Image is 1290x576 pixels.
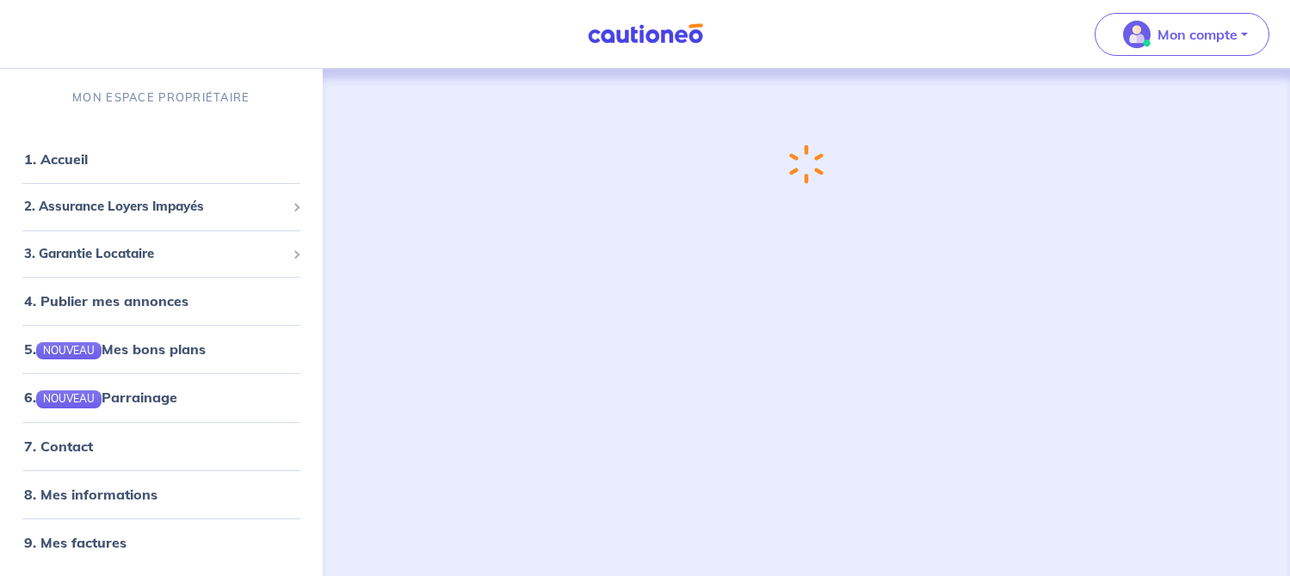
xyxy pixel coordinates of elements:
a: 5.NOUVEAUMes bons plans [24,340,206,358]
button: illu_account_valid_menu.svgMon compte [1095,13,1269,56]
div: 4. Publier mes annonces [7,284,316,318]
img: illu_account_valid_menu.svg [1123,21,1151,48]
span: 2. Assurance Loyers Impayés [24,197,286,217]
div: 2. Assurance Loyers Impayés [7,190,316,224]
p: Mon compte [1157,24,1238,45]
a: 8. Mes informations [24,486,157,503]
a: 4. Publier mes annonces [24,292,188,309]
a: 9. Mes factures [24,534,127,551]
div: 7. Contact [7,429,316,463]
div: 6.NOUVEAUParrainage [7,380,316,414]
img: loading-spinner [781,138,831,191]
div: 9. Mes factures [7,525,316,560]
div: 5.NOUVEAUMes bons plans [7,332,316,366]
a: 1. Accueil [24,150,88,168]
img: Cautioneo [581,23,710,45]
span: 3. Garantie Locataire [24,244,286,264]
a: 6.NOUVEAUParrainage [24,389,177,406]
div: 8. Mes informations [7,477,316,512]
p: MON ESPACE PROPRIÉTAIRE [72,89,250,106]
a: 7. Contact [24,438,93,455]
div: 3. Garantie Locataire [7,237,316,271]
div: 1. Accueil [7,142,316,176]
